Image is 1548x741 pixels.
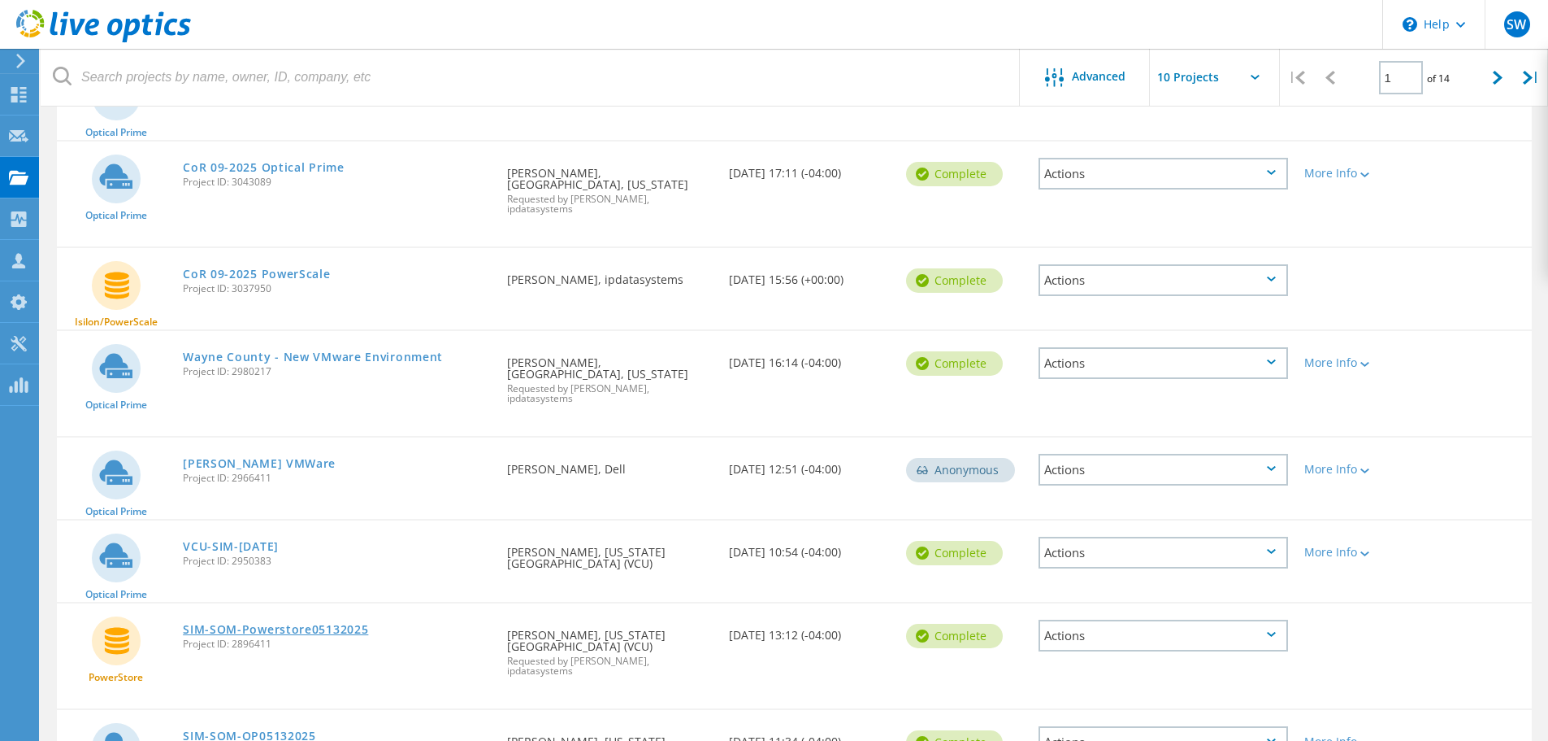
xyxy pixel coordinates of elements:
span: Project ID: 3043089 [183,177,491,187]
span: Optical Prime [85,400,147,410]
div: Complete [906,268,1003,293]
a: VCU-SIM-[DATE] [183,541,279,552]
div: Actions [1039,347,1288,379]
span: Advanced [1072,71,1125,82]
div: Anonymous [906,458,1015,482]
div: [DATE] 12:51 (-04:00) [721,438,898,491]
div: [DATE] 10:54 (-04:00) [721,521,898,574]
span: SW [1507,18,1526,31]
a: [PERSON_NAME] VMWare [183,458,336,469]
div: [DATE] 13:12 (-04:00) [721,604,898,657]
div: [DATE] 16:14 (-04:00) [721,331,898,385]
span: Requested by [PERSON_NAME], ipdatasystems [507,384,712,403]
a: SIM-SOM-Powerstore05132025 [183,624,368,635]
span: Project ID: 2950383 [183,556,491,566]
span: Project ID: 2966411 [183,473,491,483]
div: Actions [1039,264,1288,296]
span: PowerStore [89,673,143,682]
svg: \n [1403,17,1417,32]
div: [PERSON_NAME], [US_STATE][GEOGRAPHIC_DATA] (VCU) [499,521,720,586]
div: | [1515,49,1548,107]
div: Actions [1039,158,1288,190]
span: Optical Prime [85,211,147,220]
span: Optical Prime [85,507,147,517]
div: More Info [1304,357,1406,368]
input: Search projects by name, owner, ID, company, etc [41,49,1021,106]
div: Actions [1039,454,1288,486]
span: Requested by [PERSON_NAME], ipdatasystems [507,656,712,676]
a: CoR 09-2025 Optical Prime [183,162,345,173]
span: Isilon/PowerScale [75,317,158,327]
div: Complete [906,162,1003,186]
div: Complete [906,541,1003,565]
span: Requested by [PERSON_NAME], ipdatasystems [507,194,712,214]
span: Project ID: 3037950 [183,284,491,294]
div: [PERSON_NAME], [GEOGRAPHIC_DATA], [US_STATE] [499,331,720,420]
a: Live Optics Dashboard [16,34,191,46]
div: More Info [1304,547,1406,558]
div: [DATE] 17:11 (-04:00) [721,142,898,195]
div: More Info [1304,168,1406,179]
a: Wayne County - New VMware Environment [183,351,443,363]
div: Complete [906,351,1003,376]
div: More Info [1304,464,1406,475]
div: [PERSON_NAME], ipdatasystems [499,248,720,302]
div: [PERSON_NAME], [GEOGRAPHIC_DATA], [US_STATE] [499,142,720,230]
div: Actions [1039,620,1288,652]
span: Optical Prime [85,590,147,599]
div: | [1280,49,1313,107]
div: [DATE] 15:56 (+00:00) [721,248,898,302]
div: [PERSON_NAME], Dell [499,438,720,491]
div: Actions [1039,537,1288,569]
div: Complete [906,624,1003,648]
span: Optical Prime [85,128,147,137]
div: [PERSON_NAME], [US_STATE][GEOGRAPHIC_DATA] (VCU) [499,604,720,692]
span: Project ID: 2896411 [183,639,491,649]
a: CoR 09-2025 PowerScale [183,268,330,280]
span: of 14 [1427,72,1450,85]
span: Project ID: 2980217 [183,367,491,377]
